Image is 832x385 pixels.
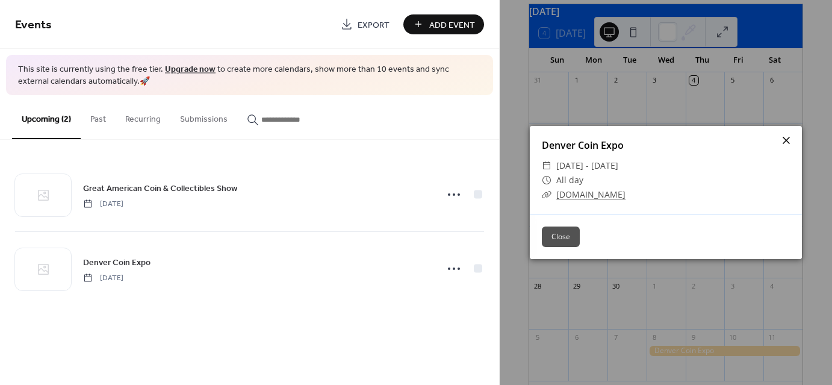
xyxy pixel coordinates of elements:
button: Upcoming (2) [12,95,81,139]
span: [DATE] [83,198,123,209]
span: All day [556,173,583,187]
span: [DATE] [83,272,123,283]
span: [DATE] - [DATE] [556,158,618,173]
span: This site is currently using the free tier. to create more calendars, show more than 10 events an... [18,64,481,87]
span: Denver Coin Expo [83,256,151,269]
a: Denver Coin Expo [83,255,151,269]
a: [DOMAIN_NAME] [556,189,626,200]
a: Export [332,14,399,34]
button: Submissions [170,95,237,138]
div: ​ [542,173,551,187]
a: Upgrade now [165,61,216,78]
span: Great American Coin & Collectibles Show [83,182,237,195]
a: Denver Coin Expo [542,139,624,152]
div: ​ [542,158,551,173]
button: Close [542,227,580,247]
button: Recurring [116,95,170,138]
span: Export [358,19,390,31]
span: Add Event [429,19,475,31]
a: Great American Coin & Collectibles Show [83,181,237,195]
button: Add Event [403,14,484,34]
button: Past [81,95,116,138]
span: Events [15,13,52,37]
div: ​ [542,187,551,202]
